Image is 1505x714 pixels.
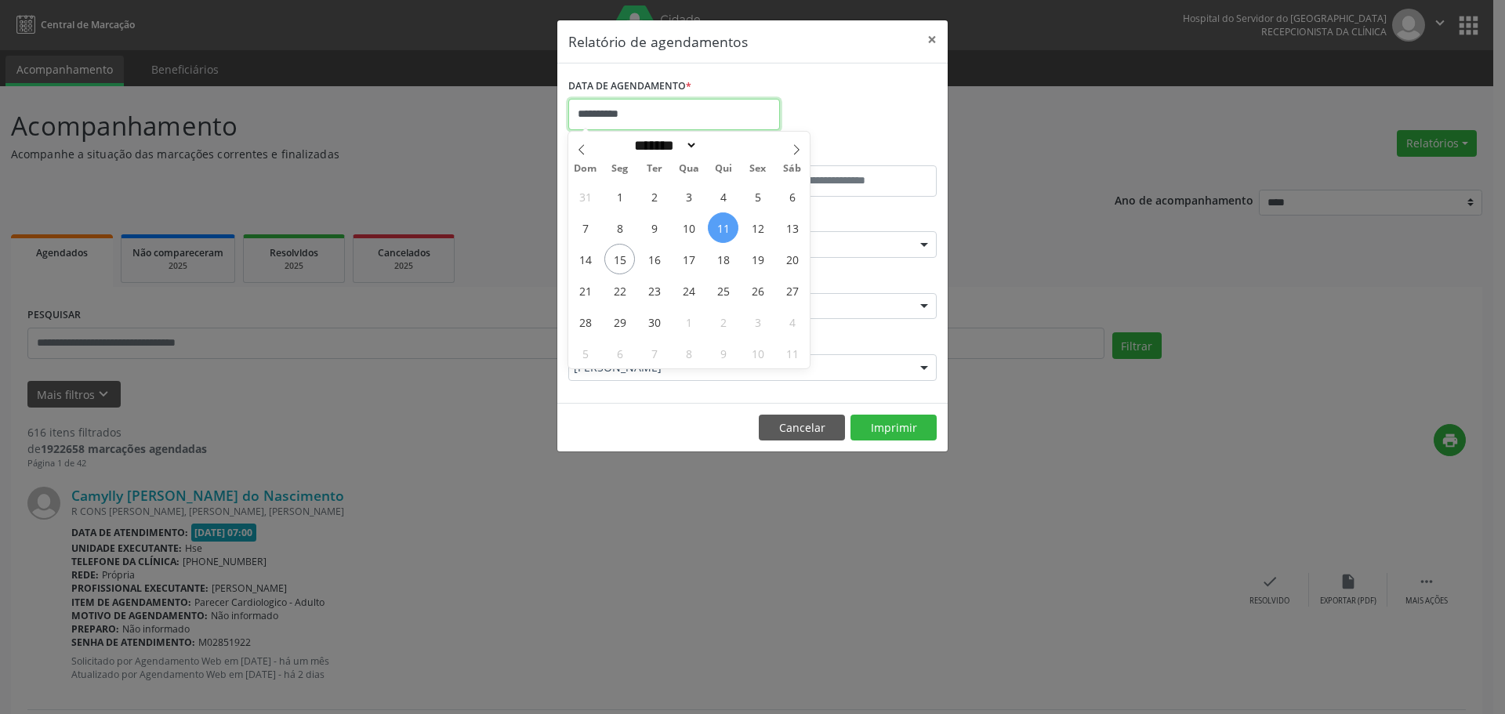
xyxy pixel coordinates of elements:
span: Setembro 9, 2025 [639,212,669,243]
span: Dom [568,164,603,174]
span: Setembro 8, 2025 [604,212,635,243]
span: Setembro 4, 2025 [708,181,738,212]
span: Setembro 27, 2025 [777,275,807,306]
span: Outubro 10, 2025 [742,338,773,368]
span: Setembro 10, 2025 [673,212,704,243]
span: Setembro 30, 2025 [639,306,669,337]
span: Ter [637,164,672,174]
span: Setembro 12, 2025 [742,212,773,243]
span: Setembro 17, 2025 [673,244,704,274]
span: Outubro 5, 2025 [570,338,600,368]
span: Outubro 1, 2025 [673,306,704,337]
span: Setembro 19, 2025 [742,244,773,274]
label: DATA DE AGENDAMENTO [568,74,691,99]
span: Sáb [775,164,810,174]
span: Setembro 2, 2025 [639,181,669,212]
span: Setembro 14, 2025 [570,244,600,274]
select: Month [629,137,698,154]
span: Setembro 18, 2025 [708,244,738,274]
span: Qui [706,164,741,174]
span: Setembro 6, 2025 [777,181,807,212]
span: Seg [603,164,637,174]
span: Qua [672,164,706,174]
span: Setembro 22, 2025 [604,275,635,306]
span: Setembro 29, 2025 [604,306,635,337]
span: Setembro 11, 2025 [708,212,738,243]
span: Setembro 20, 2025 [777,244,807,274]
span: Outubro 2, 2025 [708,306,738,337]
button: Imprimir [850,415,937,441]
span: Setembro 16, 2025 [639,244,669,274]
span: Setembro 5, 2025 [742,181,773,212]
span: Outubro 7, 2025 [639,338,669,368]
button: Cancelar [759,415,845,441]
span: Setembro 15, 2025 [604,244,635,274]
span: Setembro 26, 2025 [742,275,773,306]
span: Sex [741,164,775,174]
span: Setembro 28, 2025 [570,306,600,337]
span: Setembro 3, 2025 [673,181,704,212]
span: Setembro 25, 2025 [708,275,738,306]
span: Setembro 1, 2025 [604,181,635,212]
span: Outubro 4, 2025 [777,306,807,337]
span: Setembro 23, 2025 [639,275,669,306]
button: Close [916,20,948,59]
span: Outubro 3, 2025 [742,306,773,337]
span: Setembro 13, 2025 [777,212,807,243]
span: Setembro 21, 2025 [570,275,600,306]
span: Outubro 6, 2025 [604,338,635,368]
span: Setembro 7, 2025 [570,212,600,243]
span: Setembro 24, 2025 [673,275,704,306]
label: ATÉ [756,141,937,165]
span: Outubro 9, 2025 [708,338,738,368]
h5: Relatório de agendamentos [568,31,748,52]
span: Agosto 31, 2025 [570,181,600,212]
input: Year [698,137,749,154]
span: Outubro 11, 2025 [777,338,807,368]
span: Outubro 8, 2025 [673,338,704,368]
